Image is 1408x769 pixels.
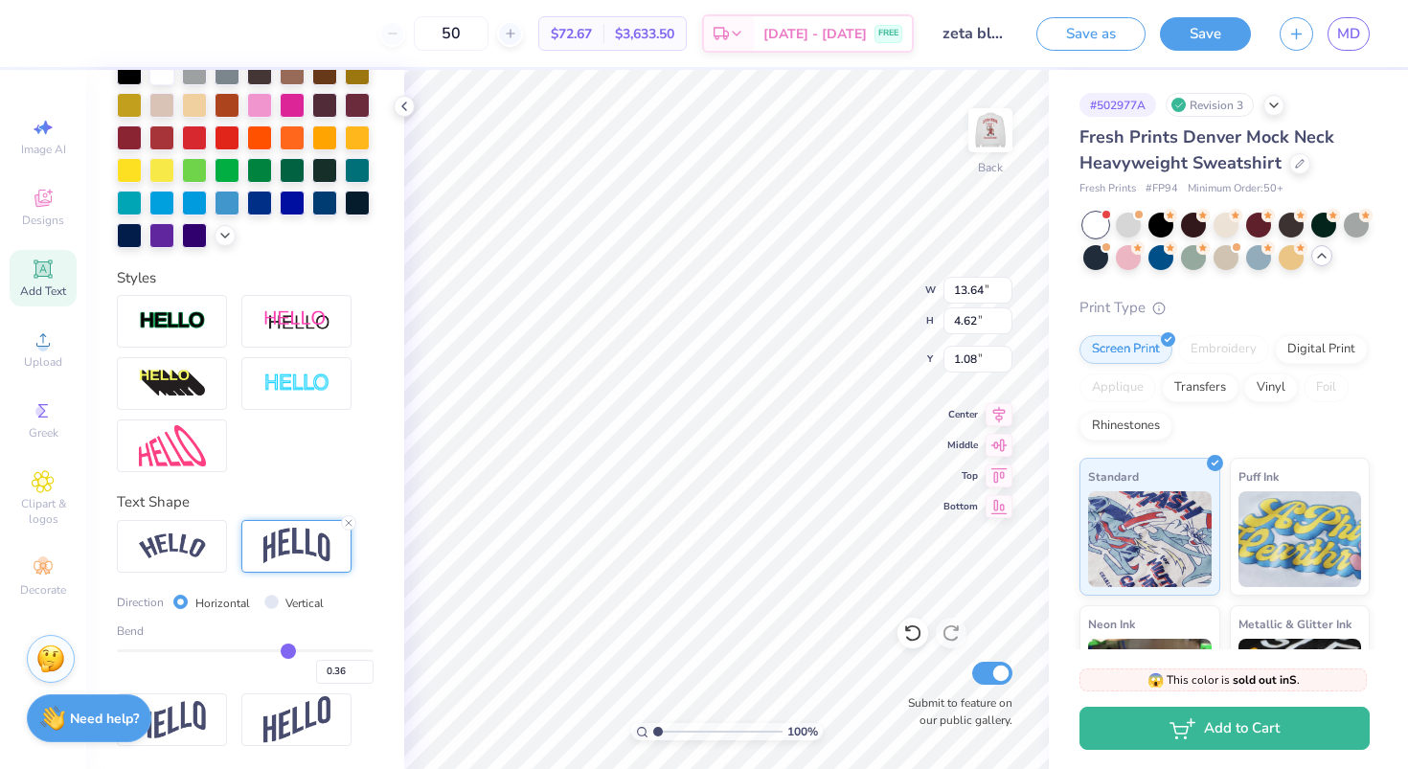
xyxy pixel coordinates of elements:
span: Fresh Prints Denver Mock Neck Heavyweight Sweatshirt [1079,125,1334,174]
img: Flag [139,701,206,738]
img: Stroke [139,310,206,332]
input: – – [414,16,488,51]
span: # FP94 [1146,181,1178,197]
button: Add to Cart [1079,707,1370,750]
img: Negative Space [263,373,330,395]
span: 100 % [787,723,818,740]
span: Greek [29,425,58,441]
span: MD [1337,23,1360,45]
div: Vinyl [1244,373,1298,402]
span: Puff Ink [1238,466,1279,486]
label: Vertical [285,595,324,612]
img: Metallic & Glitter Ink [1238,639,1362,735]
span: Decorate [20,582,66,598]
span: Center [943,408,978,421]
div: Digital Print [1275,335,1368,364]
strong: Need help? [70,710,139,728]
span: Image AI [21,142,66,157]
input: Untitled Design [928,14,1022,53]
span: $3,633.50 [615,24,674,44]
span: Standard [1088,466,1139,486]
div: Revision 3 [1166,93,1254,117]
img: Back [971,111,1010,149]
div: Rhinestones [1079,412,1172,441]
div: Screen Print [1079,335,1172,364]
span: Clipart & logos [10,496,77,527]
span: Middle [943,439,978,452]
img: Free Distort [139,425,206,466]
span: 😱 [1147,671,1164,690]
div: Transfers [1162,373,1238,402]
span: Minimum Order: 50 + [1188,181,1283,197]
span: Neon Ink [1088,614,1135,634]
span: Bottom [943,500,978,513]
img: Neon Ink [1088,639,1212,735]
span: Direction [117,594,164,611]
label: Horizontal [195,595,250,612]
img: Rise [263,696,330,743]
div: Back [978,159,1003,176]
span: Bend [117,622,144,640]
span: $72.67 [551,24,592,44]
img: Shadow [263,309,330,333]
button: Save [1160,17,1251,51]
span: Fresh Prints [1079,181,1136,197]
span: FREE [878,27,898,40]
span: [DATE] - [DATE] [763,24,867,44]
label: Submit to feature on our public gallery. [897,694,1012,729]
div: Print Type [1079,297,1370,319]
img: Puff Ink [1238,491,1362,587]
strong: sold out in S [1233,672,1297,688]
div: Styles [117,267,374,289]
button: Save as [1036,17,1146,51]
div: Embroidery [1178,335,1269,364]
img: Arc [139,533,206,559]
img: 3d Illusion [139,369,206,399]
div: Applique [1079,373,1156,402]
span: Top [943,469,978,483]
img: Standard [1088,491,1212,587]
span: Add Text [20,283,66,299]
span: This color is . [1147,671,1300,689]
div: Foil [1304,373,1349,402]
span: Designs [22,213,64,228]
div: Text Shape [117,491,374,513]
span: Upload [24,354,62,370]
a: MD [1328,17,1370,51]
span: Metallic & Glitter Ink [1238,614,1351,634]
div: # 502977A [1079,93,1156,117]
img: Arch [263,528,330,564]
